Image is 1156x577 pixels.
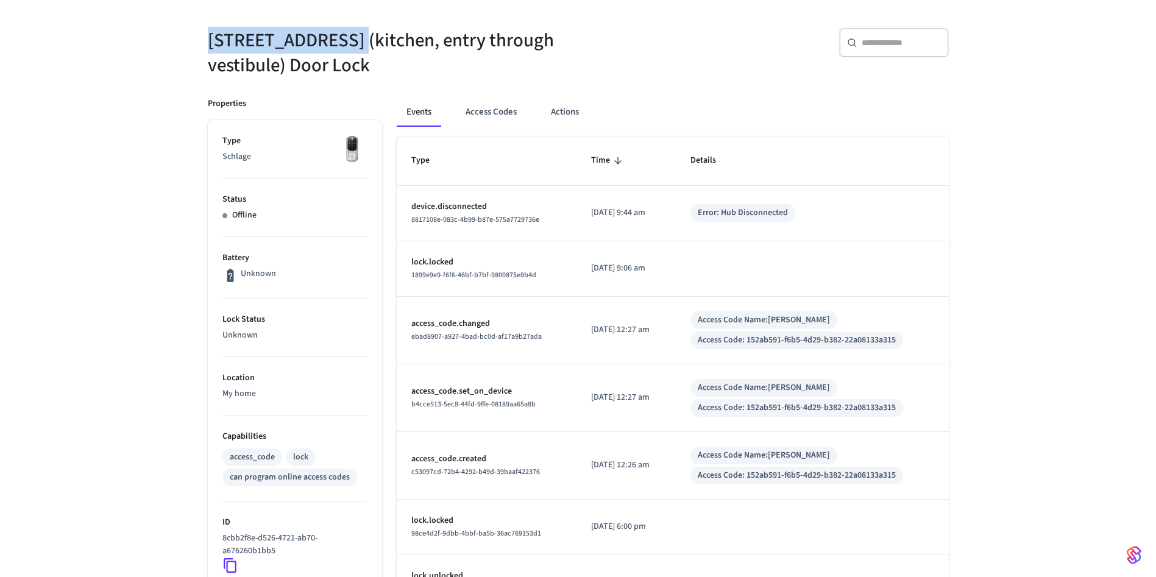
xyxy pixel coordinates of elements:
[411,514,562,527] p: lock.locked
[591,324,661,336] p: [DATE] 12:27 am
[411,385,562,398] p: access_code.set_on_device
[222,193,367,206] p: Status
[222,532,363,558] p: 8cbb2f8e-d526-4721-ab70-a676260b1bb5
[411,200,562,213] p: device.disconnected
[222,372,367,384] p: Location
[411,214,539,225] span: 8817108e-083c-4b99-b87e-575a7729736e
[411,151,445,170] span: Type
[222,516,367,529] p: ID
[222,150,367,163] p: Schlage
[241,267,276,280] p: Unknown
[591,207,661,219] p: [DATE] 9:44 am
[411,528,541,539] span: 98ce4d2f-9dbb-4bbf-ba5b-36ac769153d1
[698,334,896,347] div: Access Code: 152ab591-f6b5-4d29-b382-22a08133a315
[591,459,661,472] p: [DATE] 12:26 am
[698,207,788,219] div: Error: Hub Disconnected
[222,252,367,264] p: Battery
[411,270,536,280] span: 1899e9e9-f6f6-46bf-b7bf-9800875e8b4d
[208,97,246,110] p: Properties
[698,449,830,462] div: Access Code Name: [PERSON_NAME]
[698,381,830,394] div: Access Code Name: [PERSON_NAME]
[397,97,441,127] button: Events
[456,97,527,127] button: Access Codes
[230,451,275,464] div: access_code
[411,453,562,465] p: access_code.created
[222,135,367,147] p: Type
[411,317,562,330] p: access_code.changed
[397,97,949,127] div: ant example
[337,135,367,165] img: Yale Assure Touchscreen Wifi Smart Lock, Satin Nickel, Front
[232,209,257,222] p: Offline
[698,469,896,482] div: Access Code: 152ab591-f6b5-4d29-b382-22a08133a315
[411,331,542,342] span: ebad8907-a927-4bad-bc0d-af17a9b27ada
[222,388,367,400] p: My home
[222,430,367,443] p: Capabilities
[541,97,589,127] button: Actions
[591,391,661,404] p: [DATE] 12:27 am
[698,402,896,414] div: Access Code: 152ab591-f6b5-4d29-b382-22a08133a315
[230,471,350,484] div: can program online access codes
[293,451,308,464] div: lock
[222,313,367,326] p: Lock Status
[411,399,536,409] span: b4cce513-5ec8-44fd-9ffe-08189aa65a8b
[591,262,661,275] p: [DATE] 9:06 am
[222,329,367,342] p: Unknown
[690,151,732,170] span: Details
[698,314,830,327] div: Access Code Name: [PERSON_NAME]
[1127,545,1141,565] img: SeamLogoGradient.69752ec5.svg
[411,256,562,269] p: lock.locked
[591,151,626,170] span: Time
[411,467,540,477] span: c53097cd-72b4-4292-b49d-39baaf422376
[591,520,661,533] p: [DATE] 6:00 pm
[208,28,571,78] h5: [STREET_ADDRESS] (kitchen, entry through vestibule) Door Lock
